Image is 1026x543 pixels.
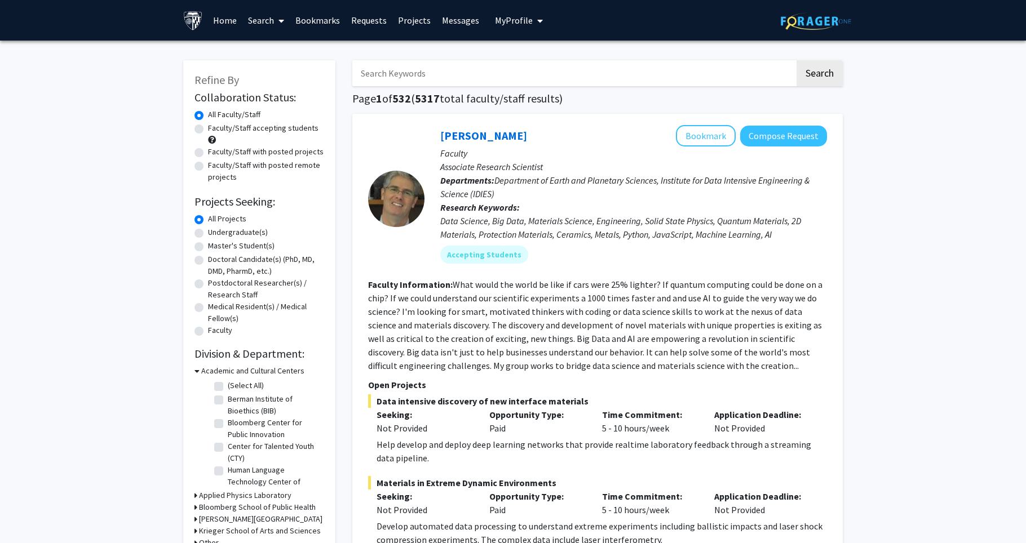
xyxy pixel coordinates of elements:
h1: Page of ( total faculty/staff results) [352,92,843,105]
a: [PERSON_NAME] [440,128,527,143]
label: Center for Talented Youth (CTY) [228,440,321,464]
h2: Projects Seeking: [194,195,324,208]
p: Application Deadline: [714,408,810,421]
div: Paid [481,489,594,517]
span: My Profile [495,15,533,26]
a: Bookmarks [290,1,346,40]
button: Compose Request to David Elbert [740,126,827,146]
label: Master's Student(s) [208,240,275,252]
label: Faculty/Staff accepting students [208,122,319,134]
label: All Faculty/Staff [208,109,260,121]
span: 532 [392,91,411,105]
input: Search Keywords [352,60,795,86]
p: Associate Research Scientist [440,160,827,173]
h3: Krieger School of Arts and Sciences [199,525,321,537]
p: Seeking: [377,489,472,503]
span: Data intensive discovery of new interface materials [368,394,827,408]
h2: Collaboration Status: [194,91,324,104]
label: Doctoral Candidate(s) (PhD, MD, DMD, PharmD, etc.) [208,253,324,277]
a: Home [207,1,242,40]
span: Materials in Extreme Dynamic Environments [368,476,827,489]
p: Time Commitment: [602,489,698,503]
iframe: Chat [8,492,48,535]
div: Paid [481,408,594,435]
label: Faculty/Staff with posted projects [208,146,324,158]
div: 5 - 10 hours/week [594,408,706,435]
label: All Projects [208,213,246,225]
label: Bloomberg Center for Public Innovation [228,417,321,440]
a: Projects [392,1,436,40]
b: Research Keywords: [440,202,520,213]
label: Postdoctoral Researcher(s) / Research Staff [208,277,324,301]
img: ForagerOne Logo [781,12,851,30]
label: Faculty/Staff with posted remote projects [208,159,324,183]
a: Messages [436,1,485,40]
div: Not Provided [377,503,472,517]
p: Faculty [440,146,827,160]
span: Refine By [194,73,239,87]
label: Undergraduate(s) [208,226,268,238]
label: Medical Resident(s) / Medical Fellow(s) [208,301,324,324]
img: Johns Hopkins University Logo [183,11,203,30]
h3: Bloomberg School of Public Health [199,501,316,513]
span: 5317 [415,91,440,105]
div: Not Provided [706,489,819,517]
h2: Division & Department: [194,347,324,360]
p: Seeking: [377,408,472,421]
p: Opportunity Type: [489,408,585,421]
p: Application Deadline: [714,489,810,503]
h3: [PERSON_NAME][GEOGRAPHIC_DATA] [199,513,322,525]
a: Search [242,1,290,40]
span: 1 [376,91,382,105]
h3: Applied Physics Laboratory [199,489,291,501]
fg-read-more: What would the world be like if cars were 25% lighter? If quantum computing could be done on a ch... [368,279,822,371]
p: Open Projects [368,378,827,391]
div: Data Science, Big Data, Materials Science, Engineering, Solid State Physics, Quantum Materials, 2... [440,214,827,241]
span: Department of Earth and Planetary Sciences, Institute for Data Intensive Engineering & Science (I... [440,175,810,199]
div: Help develop and deploy deep learning networks that provide realtime laboratory feedback through ... [377,438,827,465]
p: Time Commitment: [602,408,698,421]
h3: Academic and Cultural Centers [201,365,304,377]
button: Search [797,60,843,86]
div: Not Provided [706,408,819,435]
p: Opportunity Type: [489,489,585,503]
mat-chip: Accepting Students [440,246,528,264]
b: Departments: [440,175,494,186]
label: Human Language Technology Center of Excellence (HLTCOE) [228,464,321,500]
b: Faculty Information: [368,279,453,290]
div: Not Provided [377,421,472,435]
div: 5 - 10 hours/week [594,489,706,517]
button: Add David Elbert to Bookmarks [676,125,736,146]
label: (Select All) [228,380,264,391]
a: Requests [346,1,392,40]
label: Berman Institute of Bioethics (BIB) [228,393,321,417]
label: Faculty [208,324,232,336]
